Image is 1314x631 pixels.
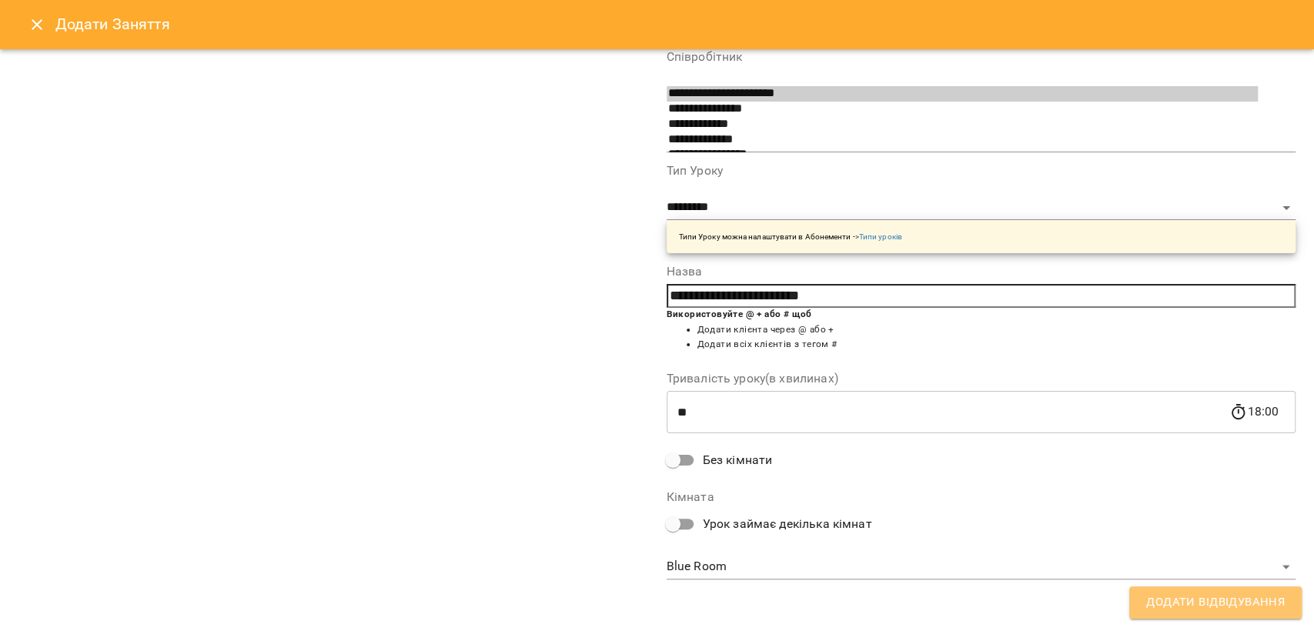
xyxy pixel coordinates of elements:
[703,451,773,469] span: Без кімнати
[667,309,812,319] b: Використовуйте @ + або # щоб
[667,555,1296,579] div: Blue Room
[667,51,1296,63] label: Співробітник
[667,491,1296,503] label: Кімната
[697,322,1296,338] li: Додати клієнта через @ або +
[697,337,1296,352] li: Додати всіх клієнтів з тегом #
[55,12,1296,36] h6: Додати Заняття
[18,6,55,43] button: Close
[667,165,1296,177] label: Тип Уроку
[859,232,902,241] a: Типи уроків
[679,231,902,242] p: Типи Уроку можна налаштувати в Абонементи ->
[667,372,1296,385] label: Тривалість уроку(в хвилинах)
[1129,586,1302,619] button: Додати Відвідування
[667,265,1296,278] label: Назва
[703,515,872,533] span: Урок займає декілька кімнат
[1146,593,1285,613] span: Додати Відвідування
